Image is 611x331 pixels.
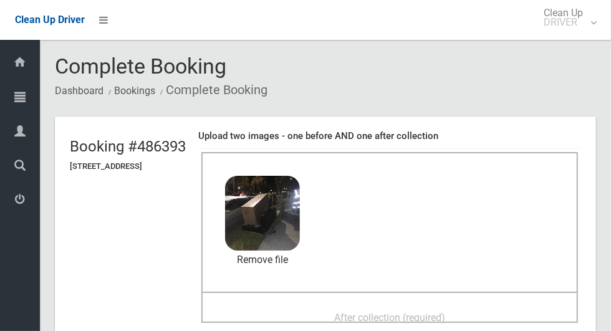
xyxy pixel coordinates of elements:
[15,11,85,29] a: Clean Up Driver
[70,162,186,171] h5: [STREET_ADDRESS]
[157,79,267,102] li: Complete Booking
[537,8,595,27] span: Clean Up
[544,17,583,27] small: DRIVER
[70,138,186,155] h2: Booking #486393
[55,54,226,79] span: Complete Booking
[225,251,300,269] a: Remove file
[114,85,155,97] a: Bookings
[55,85,103,97] a: Dashboard
[198,131,581,142] h4: Upload two images - one before AND one after collection
[15,14,85,26] span: Clean Up Driver
[334,312,445,324] span: After collection (required)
